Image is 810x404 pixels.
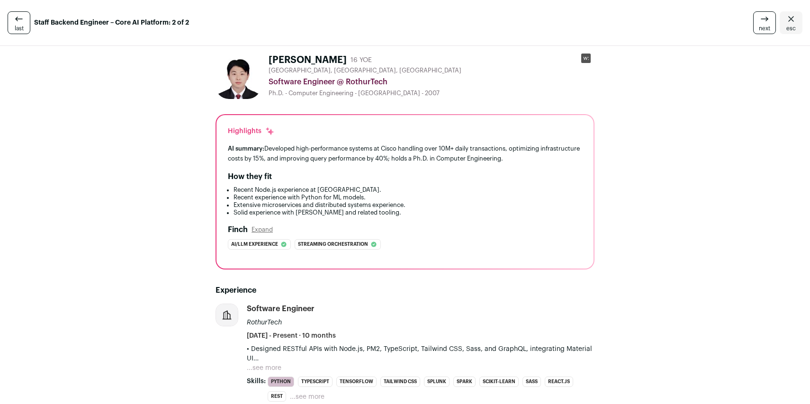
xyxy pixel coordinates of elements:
[298,240,368,249] span: Streaming orchestration
[290,392,324,402] button: ...see more
[228,145,264,152] span: AI summary:
[228,126,275,136] div: Highlights
[298,377,333,387] li: TypeScript
[424,377,450,387] li: Splunk
[786,25,796,32] span: esc
[15,25,24,32] span: last
[216,304,238,326] img: company-logo-placeholder-414d4e2ec0e2ddebbe968bf319fdfe5acfe0c9b87f798d344e800bc9a89632a0.png
[453,377,476,387] li: Spark
[269,90,594,97] div: Ph.D. - Computer Engineering - [GEOGRAPHIC_DATA] - 2007
[228,144,582,163] div: Developed high-performance systems at Cisco handling over 10M+ daily transactions, optimizing inf...
[380,377,420,387] li: Tailwind CSS
[34,18,189,27] strong: Staff Backend Engineer – Core AI Platform: 2 of 2
[268,377,294,387] li: Python
[269,67,461,74] span: [GEOGRAPHIC_DATA], [GEOGRAPHIC_DATA], [GEOGRAPHIC_DATA]
[759,25,770,32] span: next
[522,377,541,387] li: Sass
[231,240,278,249] span: Ai/llm experience
[780,11,802,34] a: Close
[8,11,30,34] a: last
[247,344,594,363] p: • Designed RESTful APIs with Node.js, PM2, TypeScript, Tailwind CSS, Sass, and GraphQL, integrati...
[234,186,582,194] li: Recent Node.js experience at [GEOGRAPHIC_DATA].
[247,363,281,373] button: ...see more
[228,171,272,182] h2: How they fit
[247,319,282,326] span: RothurTech
[216,285,594,296] h2: Experience
[545,377,573,387] li: React.js
[247,377,266,386] span: Skills:
[269,76,594,88] div: Software Engineer @ RothurTech
[268,391,286,402] li: REST
[234,209,582,216] li: Solid experience with [PERSON_NAME] and related tooling.
[216,54,261,99] img: b4b85dc66097f0dd93c2da26f94871901eba0e703d77fc7f466206bdf419ce3e.jpg
[269,54,347,67] h1: [PERSON_NAME]
[351,55,372,65] div: 16 YOE
[247,304,315,314] div: Software Engineer
[336,377,377,387] li: TensorFlow
[479,377,519,387] li: Scikit-Learn
[252,226,273,233] button: Expand
[247,331,336,341] span: [DATE] - Present · 10 months
[234,194,582,201] li: Recent experience with Python for ML models.
[228,224,248,235] h2: Finch
[753,11,776,34] a: next
[234,201,582,209] li: Extensive microservices and distributed systems experience.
